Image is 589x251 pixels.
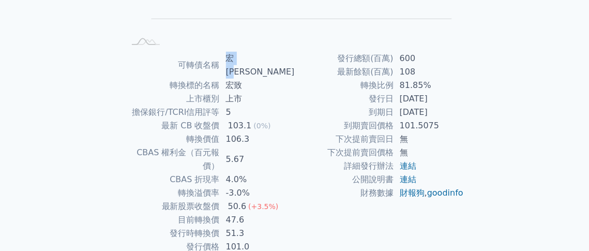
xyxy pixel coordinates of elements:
[220,213,295,227] td: 47.6
[400,174,416,184] a: 連結
[220,173,295,186] td: 4.0%
[400,188,425,198] a: 財報狗
[394,106,464,119] td: [DATE]
[394,119,464,132] td: 101.5075
[125,79,220,92] td: 轉換標的名稱
[295,79,394,92] td: 轉換比例
[394,92,464,106] td: [DATE]
[125,200,220,213] td: 最新股票收盤價
[125,213,220,227] td: 目前轉換價
[220,146,295,173] td: 5.67
[295,119,394,132] td: 到期賣回價格
[220,52,295,79] td: 宏[PERSON_NAME]
[295,173,394,186] td: 公開說明書
[125,146,220,173] td: CBAS 權利金（百元報價）
[394,186,464,200] td: ,
[125,227,220,240] td: 發行時轉換價
[295,92,394,106] td: 發行日
[220,79,295,92] td: 宏致
[226,119,254,132] div: 103.1
[537,201,589,251] div: 聊天小工具
[427,188,463,198] a: goodinfo
[394,79,464,92] td: 81.85%
[220,186,295,200] td: -3.0%
[248,202,278,211] span: (+3.5%)
[220,106,295,119] td: 5
[295,146,394,159] td: 下次提前賣回價格
[394,146,464,159] td: 無
[125,186,220,200] td: 轉換溢價率
[295,159,394,173] td: 詳細發行辦法
[394,52,464,65] td: 600
[537,201,589,251] iframe: Chat Widget
[394,132,464,146] td: 無
[295,52,394,65] td: 發行總額(百萬)
[125,132,220,146] td: 轉換價值
[220,132,295,146] td: 106.3
[394,65,464,79] td: 108
[125,119,220,132] td: 最新 CB 收盤價
[125,92,220,106] td: 上市櫃別
[295,186,394,200] td: 財務數據
[220,227,295,240] td: 51.3
[253,122,270,130] span: (0%)
[226,200,249,213] div: 50.6
[125,106,220,119] td: 擔保銀行/TCRI信用評等
[125,173,220,186] td: CBAS 折現率
[295,106,394,119] td: 到期日
[125,52,220,79] td: 可轉債名稱
[295,65,394,79] td: 最新餘額(百萬)
[220,92,295,106] td: 上市
[400,161,416,171] a: 連結
[295,132,394,146] td: 下次提前賣回日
